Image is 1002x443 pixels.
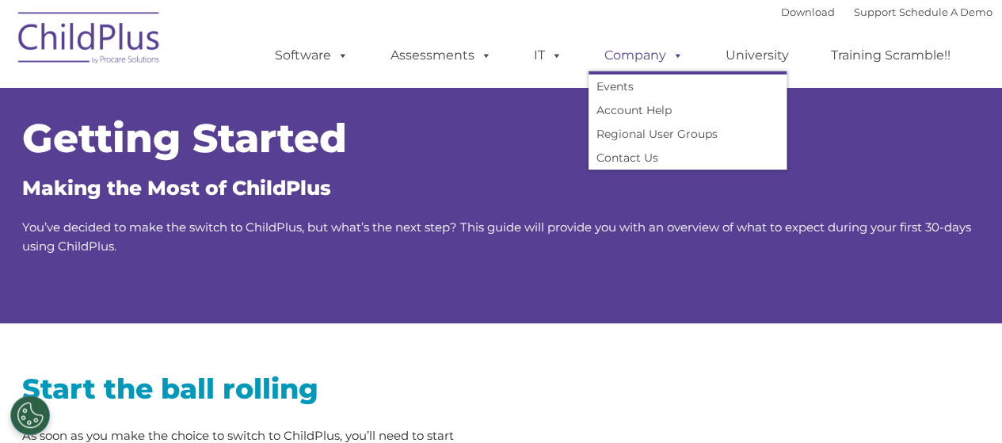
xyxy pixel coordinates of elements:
span: Getting Started [22,114,347,162]
font: | [781,6,992,18]
a: Software [259,40,364,71]
a: Contact Us [589,146,787,170]
img: ChildPlus by Procare Solutions [10,1,169,80]
a: Regional User Groups [589,122,787,146]
h2: Start the ball rolling [22,371,490,407]
a: Assessments [375,40,508,71]
a: Account Help [589,98,787,122]
a: Training Scramble!! [815,40,966,71]
a: University [710,40,805,71]
a: Events [589,74,787,98]
a: Company [589,40,699,71]
span: Making the Most of ChildPlus [22,176,331,200]
a: Support [854,6,896,18]
a: IT [518,40,578,71]
a: Schedule A Demo [899,6,992,18]
span: You’ve decided to make the switch to ChildPlus, but what’s the next step? This guide will provide... [22,220,971,254]
button: Cookies Settings [10,395,50,435]
a: Download [781,6,835,18]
